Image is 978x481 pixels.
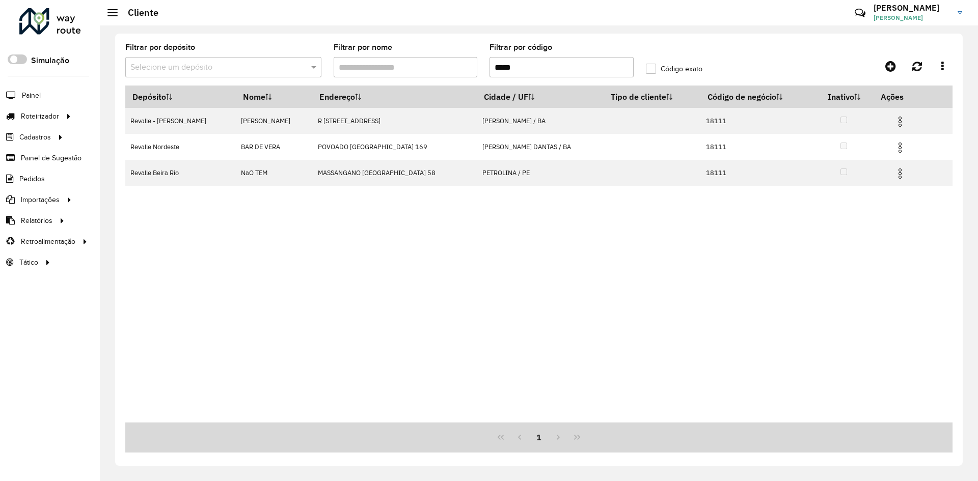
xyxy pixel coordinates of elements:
[477,108,604,134] td: [PERSON_NAME] / BA
[874,13,950,22] span: [PERSON_NAME]
[700,86,814,108] th: Código de negócio
[31,54,69,67] label: Simulação
[21,194,60,205] span: Importações
[19,174,45,184] span: Pedidos
[874,3,950,13] h3: [PERSON_NAME]
[236,86,313,108] th: Nome
[477,160,604,186] td: PETROLINA / PE
[125,134,236,160] td: Revalle Nordeste
[490,41,552,53] label: Filtrar por código
[236,134,313,160] td: BAR DE VERA
[477,86,604,108] th: Cidade / UF
[21,215,52,226] span: Relatórios
[646,64,702,74] label: Código exato
[700,160,814,186] td: 18111
[21,236,75,247] span: Retroalimentação
[700,134,814,160] td: 18111
[21,153,81,163] span: Painel de Sugestão
[22,90,41,101] span: Painel
[236,160,313,186] td: NaO TEM
[125,160,236,186] td: Revalle Beira Rio
[477,134,604,160] td: [PERSON_NAME] DANTAS / BA
[313,86,477,108] th: Endereço
[236,108,313,134] td: [PERSON_NAME]
[874,86,935,107] th: Ações
[118,7,158,18] h2: Cliente
[604,86,701,108] th: Tipo de cliente
[313,134,477,160] td: POVOADO [GEOGRAPHIC_DATA] 169
[700,108,814,134] td: 18111
[125,41,195,53] label: Filtrar por depósito
[313,160,477,186] td: MASSANGANO [GEOGRAPHIC_DATA] 58
[849,2,871,24] a: Contato Rápido
[19,257,38,268] span: Tático
[334,41,392,53] label: Filtrar por nome
[814,86,874,108] th: Inativo
[529,428,549,447] button: 1
[125,108,236,134] td: Revalle - [PERSON_NAME]
[125,86,236,108] th: Depósito
[313,108,477,134] td: R [STREET_ADDRESS]
[21,111,59,122] span: Roteirizador
[19,132,51,143] span: Cadastros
